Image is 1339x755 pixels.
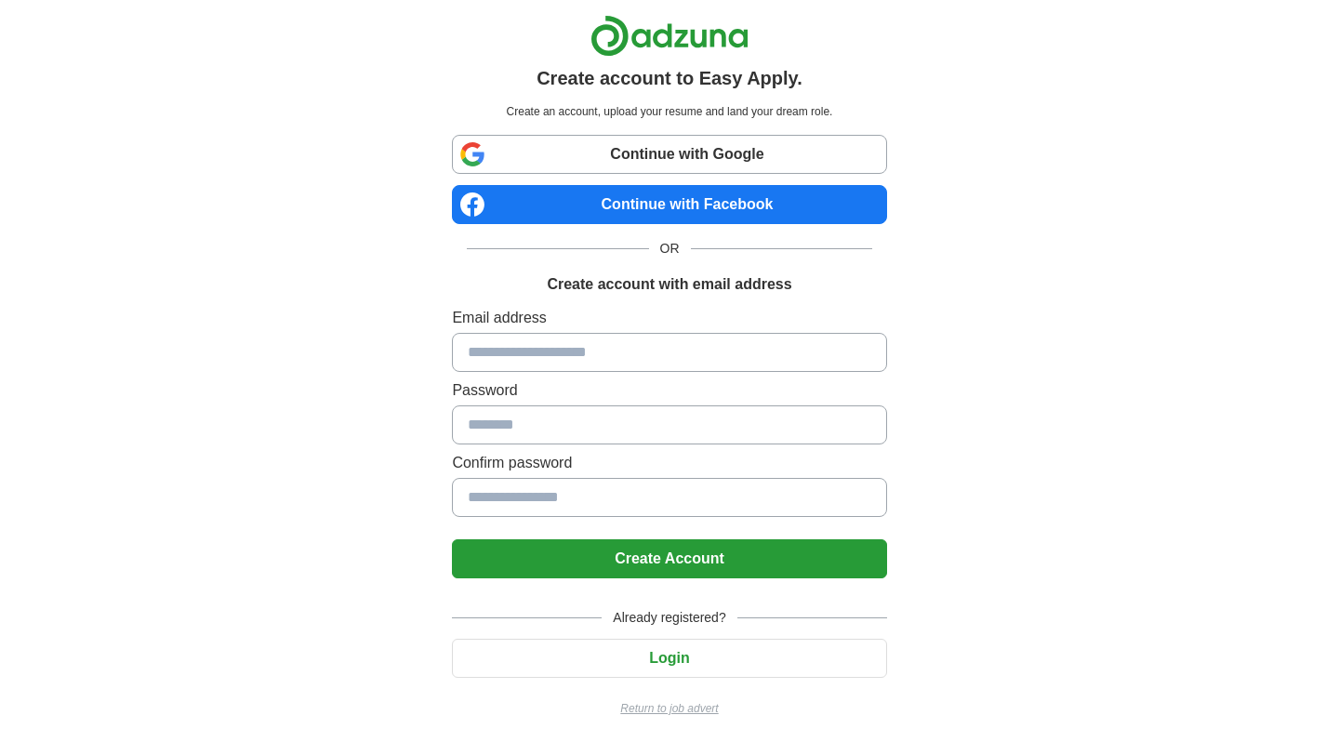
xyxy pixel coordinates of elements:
span: OR [649,239,691,258]
span: Already registered? [602,608,736,628]
img: Adzuna logo [590,15,749,57]
p: Create an account, upload your resume and land your dream role. [456,103,882,120]
a: Return to job advert [452,700,886,717]
h1: Create account to Easy Apply. [537,64,802,92]
button: Create Account [452,539,886,578]
h1: Create account with email address [547,273,791,296]
a: Continue with Facebook [452,185,886,224]
label: Password [452,379,886,402]
label: Email address [452,307,886,329]
label: Confirm password [452,452,886,474]
button: Login [452,639,886,678]
a: Login [452,650,886,666]
a: Continue with Google [452,135,886,174]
